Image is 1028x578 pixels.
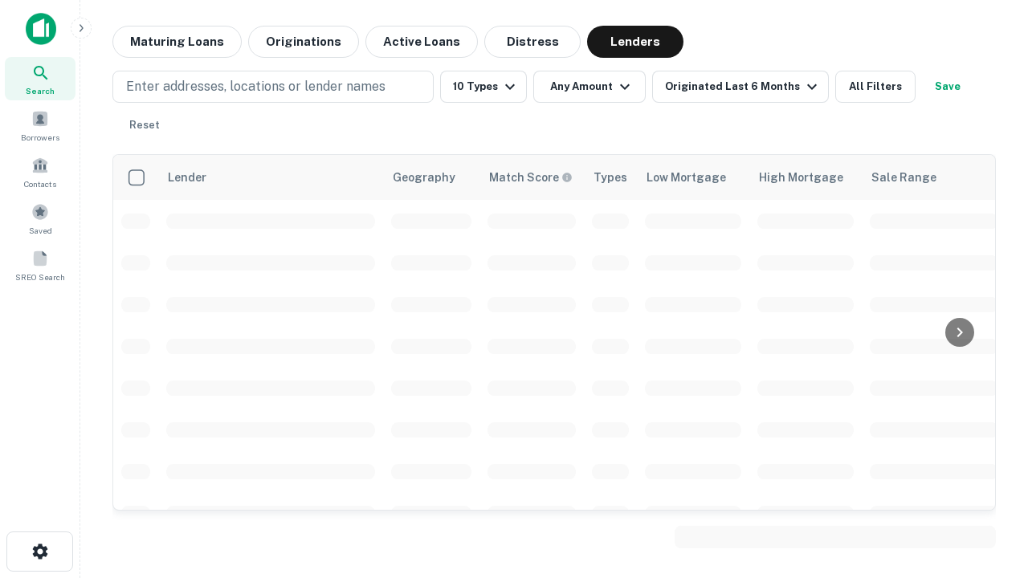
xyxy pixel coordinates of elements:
div: Types [594,168,627,187]
th: Low Mortgage [637,155,749,200]
button: Originated Last 6 Months [652,71,829,103]
button: Active Loans [365,26,478,58]
button: All Filters [835,71,916,103]
div: Originated Last 6 Months [665,77,822,96]
button: Any Amount [533,71,646,103]
div: Capitalize uses an advanced AI algorithm to match your search with the best lender. The match sco... [489,169,573,186]
a: SREO Search [5,243,75,287]
th: Types [584,155,637,200]
th: Lender [158,155,383,200]
button: 10 Types [440,71,527,103]
a: Contacts [5,150,75,193]
a: Borrowers [5,104,75,147]
span: Borrowers [21,131,59,144]
h6: Match Score [489,169,569,186]
button: Maturing Loans [112,26,242,58]
span: Saved [29,224,52,237]
img: capitalize-icon.png [26,13,56,45]
th: Capitalize uses an advanced AI algorithm to match your search with the best lender. The match sco... [479,155,584,200]
p: Enter addresses, locations or lender names [126,77,385,96]
th: Sale Range [862,155,1006,200]
span: Search [26,84,55,97]
a: Saved [5,197,75,240]
button: Originations [248,26,359,58]
span: Contacts [24,177,56,190]
button: Reset [119,109,170,141]
div: High Mortgage [759,168,843,187]
a: Search [5,57,75,100]
th: Geography [383,155,479,200]
button: Enter addresses, locations or lender names [112,71,434,103]
div: Geography [393,168,455,187]
iframe: Chat Widget [948,450,1028,527]
button: Lenders [587,26,683,58]
div: Sale Range [871,168,936,187]
th: High Mortgage [749,155,862,200]
button: Save your search to get updates of matches that match your search criteria. [922,71,973,103]
button: Distress [484,26,581,58]
div: Lender [168,168,206,187]
span: SREO Search [15,271,65,283]
div: Low Mortgage [647,168,726,187]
